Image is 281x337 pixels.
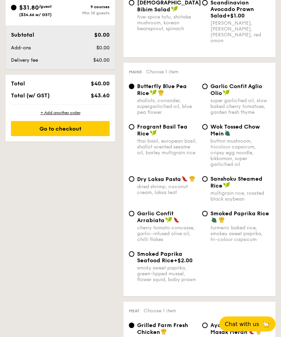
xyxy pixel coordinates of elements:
div: button mushroom, tricolour capsicum, cripsy egg noodle, kikkoman, super garlicfied oil [210,138,270,167]
span: Fragrant Basil Tea Rice [137,123,187,137]
input: Grilled Farm Fresh ChickenIndian inspired cajun chicken thigh, charred broccoli, slow baked cherr... [129,323,134,328]
input: Smoked Paprika Seafood Rice+$2.00smoky sweet paprika, green-lipped mussel, flower squid, baby prawn [129,251,134,257]
span: 🦙 [262,320,270,328]
input: Sanshoku Steamed Ricemultigrain rice, roasted black soybean [202,176,208,182]
img: icon-vegan.f8ff3823.svg [165,217,172,223]
img: icon-spicy.37a8142b.svg [182,176,188,182]
span: Garlic Confit Arrabiata [137,210,173,224]
span: ($34.66 w/ GST) [19,12,52,17]
span: $43.60 [91,92,110,99]
div: Min 10 guests [60,11,110,15]
div: [PERSON_NAME], [PERSON_NAME], [PERSON_NAME], red onion [210,20,270,44]
span: $31.80 [19,4,39,11]
div: dried shrimp, coconut cream, laksa leaf [137,184,197,195]
div: turmeric baked rice, smokey sweet paprika, tri-colour capsicum [210,225,270,242]
img: icon-chef-hat.a58ddaea.svg [256,328,262,335]
div: Go to checkout [11,121,110,136]
span: $0.00 [96,45,110,51]
span: Dry Laksa Pasta [137,176,181,182]
div: five-spice tofu, shiitake mushroom, korean beansprout, spinach [137,14,197,32]
span: Total (w/ GST) [11,92,50,99]
div: thai basil, european basil, shallot scented sesame oil, barley multigrain rice [137,138,197,156]
span: Delivery fee [11,57,38,63]
img: icon-vegan.f8ff3823.svg [150,89,157,96]
span: Meat [129,309,139,313]
span: Smoked Paprika Seafood Rice [137,251,182,264]
input: Butterfly Blue Pea Riceshallots, coriander, supergarlicfied oil, blue pea flower [129,84,134,89]
div: multigrain rice, roasted black soybean [210,190,270,202]
span: Wok Tossed Chow Mein [210,123,260,137]
span: Mains [129,70,142,74]
span: +$1.00 [227,12,245,19]
input: Dry Laksa Pastadried shrimp, coconut cream, laksa leaf [129,176,134,182]
span: Smoked Paprika Rice [210,210,269,217]
div: 9 courses [60,4,110,9]
input: Garlic Confit Arrabiatacherry tomato concasse, garlic-infused olive oil, chilli flakes [129,211,134,216]
span: Sanshoku Steamed Rice [210,176,262,189]
img: icon-vegetarian.fe4039eb.svg [211,217,217,223]
span: Ayam Kampung Masak Merah [210,322,255,335]
img: icon-vegetarian.fe4039eb.svg [224,130,231,136]
span: $0.00 [94,32,110,38]
input: $31.80/guest($34.66 w/ GST)9 coursesMin 10 guests [11,5,16,10]
span: Choose 1 item [146,69,179,75]
button: Chat with us🦙 [219,316,276,332]
input: Wok Tossed Chow Meinbutton mushroom, tricolour capsicum, cripsy egg noodle, kikkoman, super garli... [202,124,208,130]
span: Add-ons [11,45,31,51]
span: Chat with us [225,321,259,327]
img: icon-vegan.f8ff3823.svg [150,130,157,136]
img: icon-spicy.37a8142b.svg [248,328,254,335]
span: $40.00 [91,80,110,87]
input: Smoked Paprika Riceturmeric baked rice, smokey sweet paprika, tri-colour capsicum [202,211,208,216]
div: shallots, coriander, supergarlicfied oil, blue pea flower [137,98,197,115]
div: smoky sweet paprika, green-lipped mussel, flower squid, baby prawn [137,265,197,282]
img: icon-chef-hat.a58ddaea.svg [219,217,225,223]
span: /guest [39,4,52,9]
span: Choose 1 item [144,308,176,314]
img: icon-chef-hat.a58ddaea.svg [189,176,195,182]
span: Subtotal [11,32,34,38]
span: Grilled Farm Fresh Chicken [137,322,188,335]
span: +$2.00 [174,257,193,264]
img: icon-chef-hat.a58ddaea.svg [158,89,164,96]
div: + Add another order [11,110,110,116]
img: icon-vegan.f8ff3823.svg [223,182,230,188]
img: icon-chef-hat.a58ddaea.svg [161,328,167,335]
img: icon-vegan.f8ff3823.svg [171,6,178,12]
span: $40.00 [93,57,110,63]
input: Garlic Confit Aglio Oliosuper garlicfied oil, slow baked cherry tomatoes, garden fresh thyme [202,84,208,89]
img: icon-vegan.f8ff3823.svg [223,89,230,96]
div: super garlicfied oil, slow baked cherry tomatoes, garden fresh thyme [210,98,270,115]
input: Fragrant Basil Tea Ricethai basil, european basil, shallot scented sesame oil, barley multigrain ... [129,124,134,130]
span: Butterfly Blue Pea Rice [137,83,187,96]
img: icon-spicy.37a8142b.svg [173,217,180,223]
span: Garlic Confit Aglio Olio [210,83,262,96]
span: Total [11,80,25,87]
div: cherry tomato concasse, garlic-infused olive oil, chilli flakes [137,225,197,242]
